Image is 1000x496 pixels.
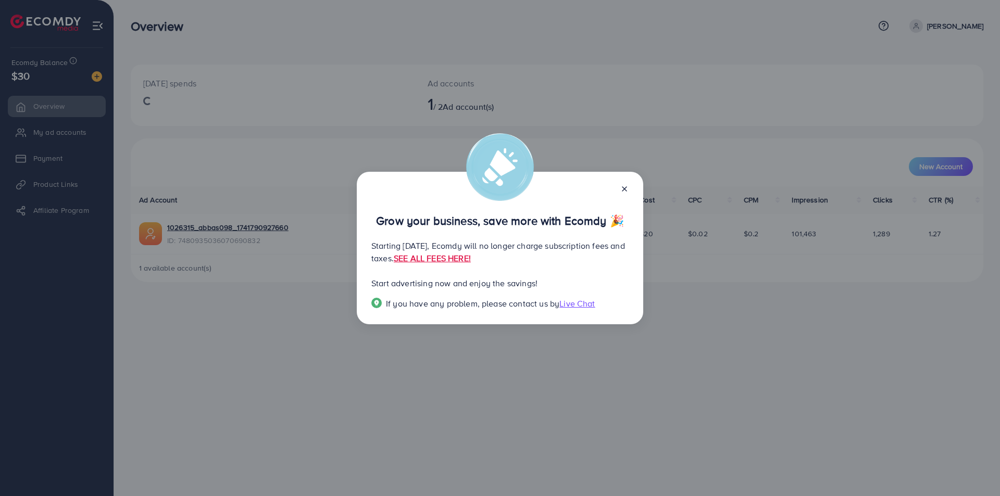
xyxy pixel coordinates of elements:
[559,298,595,309] span: Live Chat
[371,239,629,264] p: Starting [DATE], Ecomdy will no longer charge subscription fees and taxes.
[466,133,534,201] img: alert
[394,252,471,264] a: SEE ALL FEES HERE!
[371,214,629,227] p: Grow your business, save more with Ecomdy 🎉
[386,298,559,309] span: If you have any problem, please contact us by
[371,277,629,289] p: Start advertising now and enjoy the savings!
[371,298,382,308] img: Popup guide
